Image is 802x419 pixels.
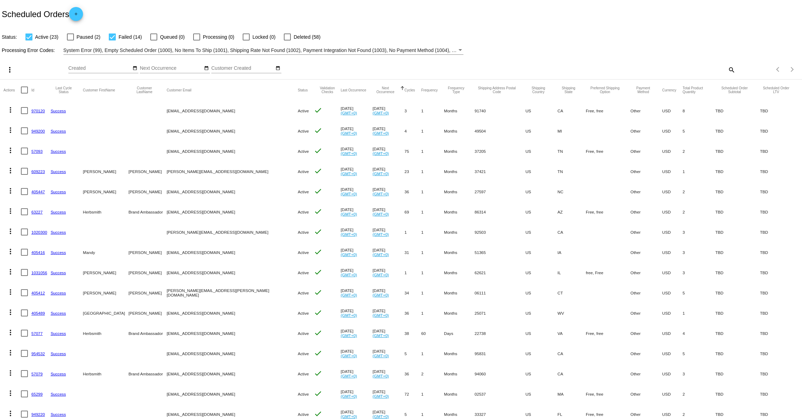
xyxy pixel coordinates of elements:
a: (GMT+0) [341,333,357,338]
button: Change sorting for ShippingState [558,86,580,94]
mat-cell: Herbsmith [83,364,129,384]
mat-cell: 3 [683,222,716,242]
mat-cell: [DATE] [341,343,372,364]
mat-cell: [DATE] [341,303,372,323]
mat-cell: USD [662,121,683,141]
button: Change sorting for PreferredShippingOption [586,86,624,94]
mat-cell: TBD [760,141,799,161]
mat-cell: Other [630,141,662,161]
mat-cell: [DATE] [341,222,372,242]
a: Success [51,189,66,194]
mat-cell: [EMAIL_ADDRESS][DOMAIN_NAME] [167,121,298,141]
mat-cell: Months [444,121,475,141]
a: 63227 [31,210,43,214]
a: 405412 [31,291,45,295]
mat-cell: [PERSON_NAME] [129,283,167,303]
mat-cell: [DATE] [373,343,404,364]
mat-cell: [PERSON_NAME][EMAIL_ADDRESS][PERSON_NAME][DOMAIN_NAME] [167,283,298,303]
mat-cell: 1 [421,181,444,202]
mat-cell: 1 [404,222,421,242]
mat-cell: NC [558,181,586,202]
mat-cell: 49504 [475,121,525,141]
mat-cell: Brand Ambassador [129,323,167,343]
a: (GMT+0) [373,131,389,135]
mat-cell: Months [444,202,475,222]
mat-cell: Months [444,343,475,364]
mat-cell: Mandy [83,242,129,262]
mat-cell: US [525,222,558,242]
button: Change sorting for FrequencyType [444,86,468,94]
mat-icon: more_vert [6,288,15,296]
mat-cell: [DATE] [341,161,372,181]
mat-cell: 5 [683,121,716,141]
mat-cell: [EMAIL_ADDRESS][DOMAIN_NAME] [167,323,298,343]
mat-icon: more_vert [6,187,15,195]
mat-cell: TBD [760,161,799,181]
button: Change sorting for CurrencyIso [662,88,676,92]
a: (GMT+0) [373,293,389,297]
mat-cell: Other [630,121,662,141]
mat-cell: WV [558,303,586,323]
mat-cell: [EMAIL_ADDRESS][DOMAIN_NAME] [167,364,298,384]
a: (GMT+0) [373,353,389,358]
mat-cell: US [525,141,558,161]
a: (GMT+0) [341,293,357,297]
mat-cell: USD [662,100,683,121]
mat-cell: TBD [715,202,760,222]
mat-cell: USD [662,222,683,242]
mat-cell: CA [558,222,586,242]
mat-cell: TN [558,141,586,161]
a: 57093 [31,149,43,154]
mat-cell: USD [662,323,683,343]
mat-cell: Other [630,323,662,343]
mat-icon: more_vert [6,349,15,357]
button: Change sorting for Cycles [404,88,415,92]
mat-cell: US [525,161,558,181]
mat-cell: [EMAIL_ADDRESS][DOMAIN_NAME] [167,262,298,283]
mat-cell: Other [630,343,662,364]
mat-cell: [PERSON_NAME] [129,262,167,283]
button: Change sorting for LifetimeValue [760,86,792,94]
a: 405489 [31,311,45,315]
mat-cell: Free, free [586,202,630,222]
a: (GMT+0) [341,192,357,196]
mat-cell: 1 [421,121,444,141]
a: Success [51,230,66,234]
a: (GMT+0) [373,252,389,257]
mat-cell: TBD [760,262,799,283]
mat-cell: 8 [683,100,716,121]
mat-cell: Other [630,303,662,323]
mat-select: Filter by Processing Error Codes [63,46,464,55]
a: (GMT+0) [373,111,389,115]
mat-cell: 1 [404,262,421,283]
mat-icon: date_range [275,66,280,71]
a: (GMT+0) [341,313,357,317]
mat-cell: 25071 [475,303,525,323]
button: Change sorting for CustomerFirstName [83,88,115,92]
mat-cell: Days [444,323,475,343]
mat-cell: [DATE] [341,181,372,202]
mat-cell: TBD [715,181,760,202]
mat-cell: TBD [715,262,760,283]
a: 405447 [31,189,45,194]
a: 970120 [31,109,45,113]
mat-cell: Other [630,283,662,303]
mat-cell: [PERSON_NAME] [83,262,129,283]
mat-cell: VA [558,323,586,343]
a: Success [51,149,66,154]
a: (GMT+0) [341,212,357,216]
mat-cell: [DATE] [373,202,404,222]
mat-icon: more_vert [6,207,15,215]
mat-cell: CT [558,283,586,303]
a: (GMT+0) [373,171,389,176]
mat-cell: TBD [715,121,760,141]
mat-cell: [DATE] [341,242,372,262]
mat-cell: [DATE] [373,303,404,323]
mat-cell: TN [558,161,586,181]
mat-cell: TBD [715,323,760,343]
mat-cell: USD [662,262,683,283]
a: (GMT+0) [341,252,357,257]
mat-icon: date_range [204,66,209,71]
mat-cell: [PERSON_NAME] [129,161,167,181]
a: (GMT+0) [341,151,357,156]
